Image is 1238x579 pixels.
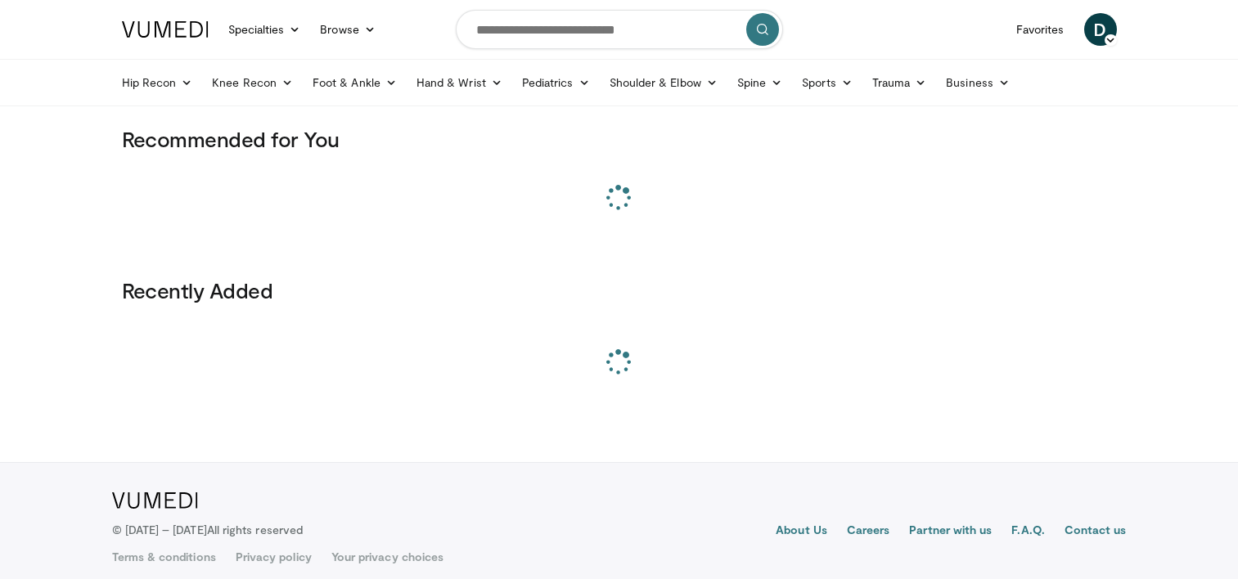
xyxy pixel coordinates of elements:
img: VuMedi Logo [112,492,198,509]
a: Careers [847,522,890,541]
a: Foot & Ankle [303,66,407,99]
a: Spine [727,66,792,99]
a: Your privacy choices [331,549,443,565]
span: All rights reserved [207,523,303,536]
h3: Recently Added [122,277,1117,303]
a: F.A.Q. [1011,522,1044,541]
a: Shoulder & Elbow [600,66,727,99]
a: Browse [310,13,385,46]
a: Privacy policy [236,549,312,565]
a: Pediatrics [512,66,600,99]
a: Terms & conditions [112,549,216,565]
a: Sports [792,66,862,99]
a: D [1084,13,1117,46]
a: Contact us [1065,522,1127,541]
img: VuMedi Logo [122,21,209,38]
a: Favorites [1006,13,1074,46]
p: © [DATE] – [DATE] [112,522,304,538]
a: Knee Recon [202,66,303,99]
a: Partner with us [909,522,992,541]
a: Trauma [862,66,937,99]
input: Search topics, interventions [456,10,783,49]
a: Specialties [218,13,311,46]
a: Hip Recon [112,66,203,99]
a: Hand & Wrist [407,66,512,99]
h3: Recommended for You [122,126,1117,152]
a: About Us [776,522,827,541]
a: Business [936,66,1020,99]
